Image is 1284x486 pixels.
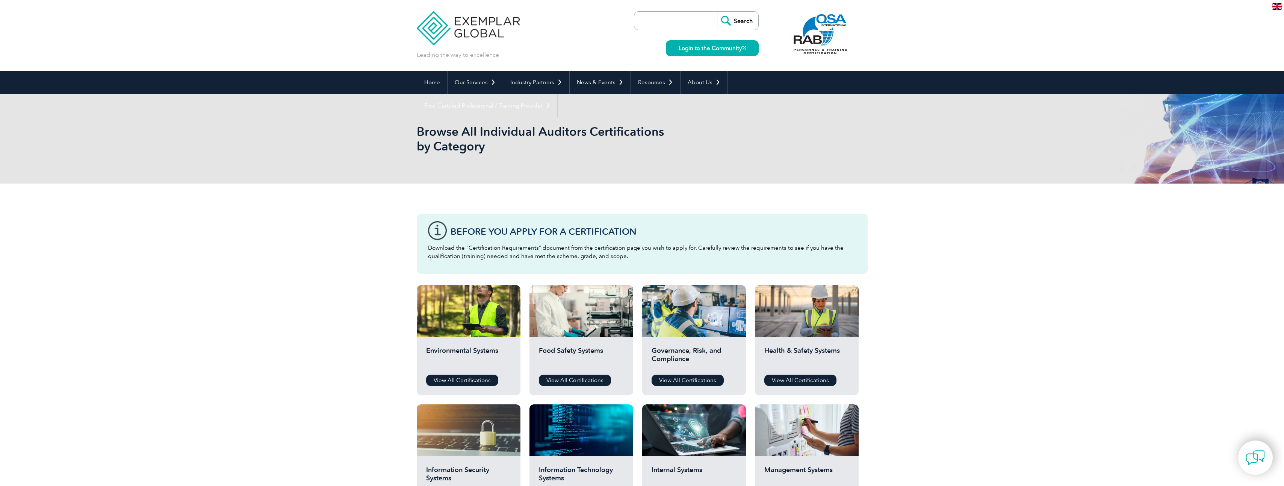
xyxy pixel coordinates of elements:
[448,71,503,94] a: Our Services
[764,346,849,369] h2: Health & Safety Systems
[417,94,558,117] a: Find Certified Professional / Training Provider
[428,244,856,260] p: Download the “Certification Requirements” document from the certification page you wish to apply ...
[503,71,569,94] a: Industry Partners
[539,346,624,369] h2: Food Safety Systems
[1272,3,1282,10] img: en
[417,124,705,153] h1: Browse All Individual Auditors Certifications by Category
[417,51,499,59] p: Leading the way to excellence
[451,227,856,236] h3: Before You Apply For a Certification
[539,375,611,386] a: View All Certifications
[764,375,836,386] a: View All Certifications
[652,375,724,386] a: View All Certifications
[417,71,447,94] a: Home
[631,71,680,94] a: Resources
[1246,448,1265,467] img: contact-chat.png
[717,12,758,30] input: Search
[681,71,727,94] a: About Us
[742,46,746,50] img: open_square.png
[666,40,759,56] a: Login to the Community
[652,346,737,369] h2: Governance, Risk, and Compliance
[426,375,498,386] a: View All Certifications
[426,346,511,369] h2: Environmental Systems
[570,71,631,94] a: News & Events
